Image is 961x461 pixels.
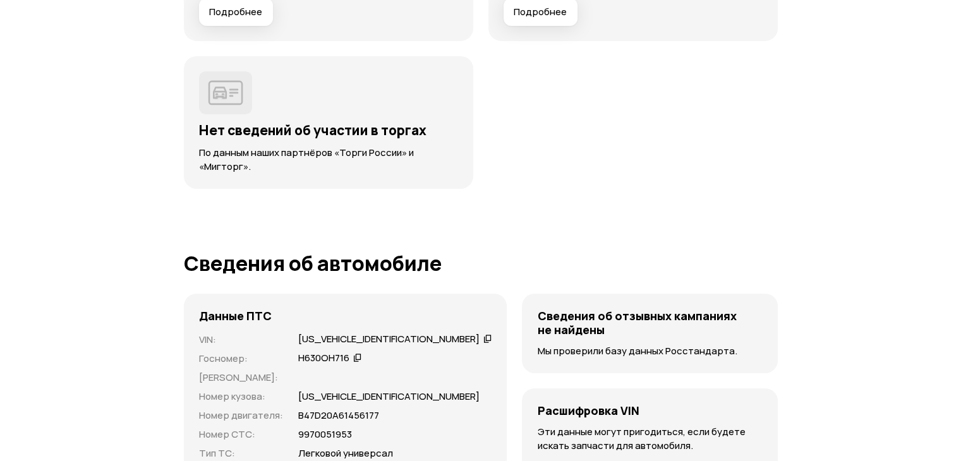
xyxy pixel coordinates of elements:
[199,428,283,441] p: Номер СТС :
[199,390,283,404] p: Номер кузова :
[514,6,567,18] span: Подробнее
[298,446,393,460] p: Легковой универсал
[199,146,458,174] p: По данным наших партнёров «Торги России» и «Мигторг».
[199,333,283,347] p: VIN :
[199,122,458,138] h3: Нет сведений об участии в торгах
[199,352,283,366] p: Госномер :
[537,309,762,337] h4: Сведения об отзывных кампаниях не найдены
[209,6,262,18] span: Подробнее
[199,371,283,385] p: [PERSON_NAME] :
[199,309,272,323] h4: Данные ПТС
[537,404,639,417] h4: Расшифровка VIN
[298,428,352,441] p: 9970051953
[537,344,762,358] p: Мы проверили базу данных Росстандарта.
[537,425,762,453] p: Эти данные могут пригодиться, если будете искать запчасти для автомобиля.
[298,409,379,422] p: В47D20А61456177
[184,252,778,275] h1: Сведения об автомобиле
[199,446,283,460] p: Тип ТС :
[298,352,349,365] div: Н630ОН716
[199,409,283,422] p: Номер двигателя :
[298,333,480,346] div: [US_VEHICLE_IDENTIFICATION_NUMBER]
[298,390,480,404] p: [US_VEHICLE_IDENTIFICATION_NUMBER]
